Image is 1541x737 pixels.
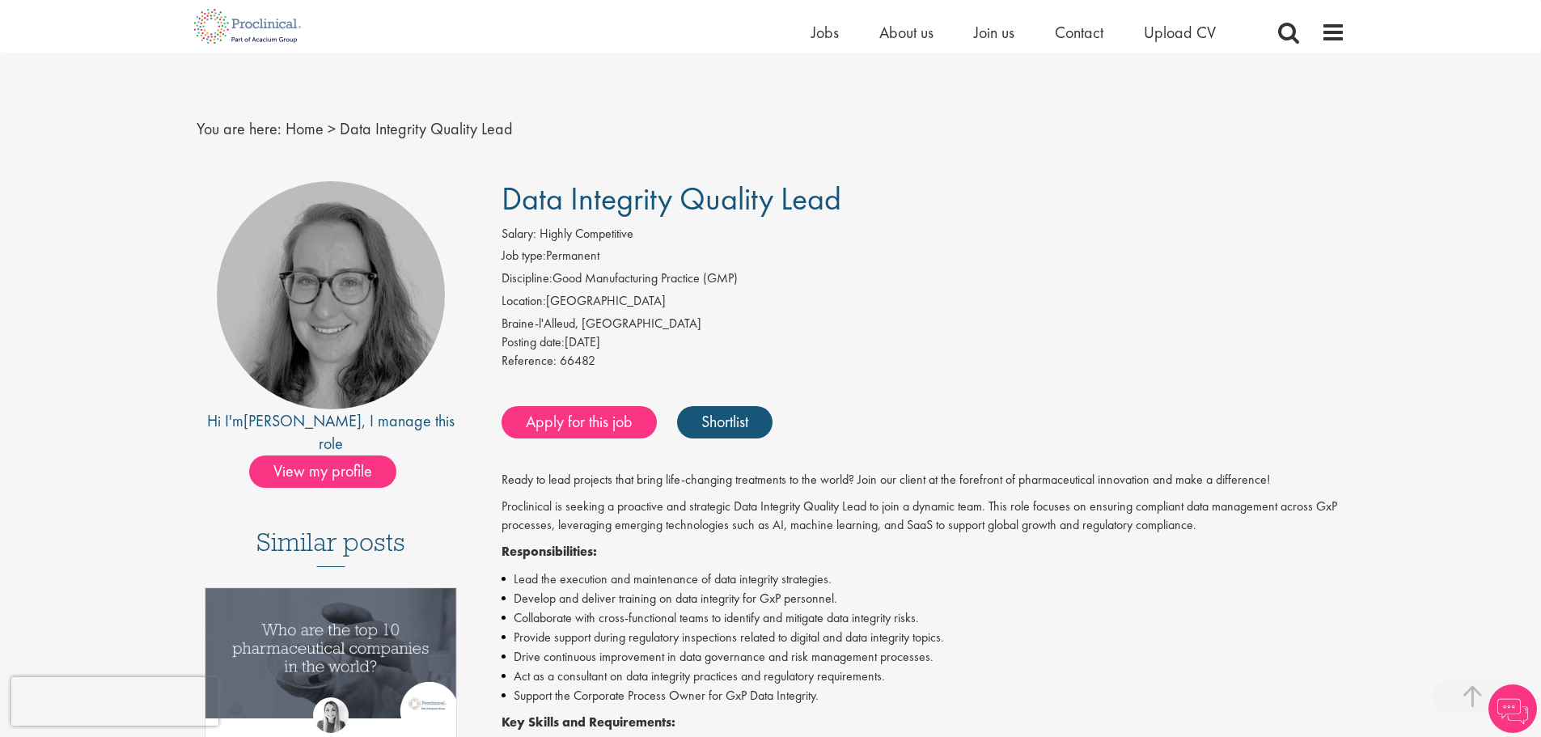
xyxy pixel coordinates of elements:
iframe: reCAPTCHA [11,677,218,726]
p: Proclinical is seeking a proactive and strategic Data Integrity Quality Lead to join a dynamic te... [502,498,1345,535]
img: Top 10 pharmaceutical companies in the world 2025 [205,588,457,718]
li: Lead the execution and maintenance of data integrity strategies. [502,570,1345,589]
div: Hi I'm , I manage this role [197,409,466,455]
li: Act as a consultant on data integrity practices and regulatory requirements. [502,667,1345,686]
a: Link to a post [205,588,457,731]
li: Collaborate with cross-functional teams to identify and mitigate data integrity risks. [502,608,1345,628]
label: Discipline: [502,269,552,288]
label: Reference: [502,352,557,371]
li: Support the Corporate Process Owner for GxP Data Integrity. [502,686,1345,705]
li: Permanent [502,247,1345,269]
label: Location: [502,292,546,311]
p: Ready to lead projects that bring life-changing treatments to the world? Join our client at the f... [502,471,1345,489]
strong: Responsibilities: [502,543,597,560]
span: Highly Competitive [540,225,633,242]
span: Data Integrity Quality Lead [340,118,513,139]
img: imeage of recruiter Ingrid Aymes [217,181,445,409]
a: Upload CV [1144,22,1216,43]
a: View my profile [249,459,413,480]
a: Apply for this job [502,406,657,438]
div: [DATE] [502,333,1345,352]
img: Chatbot [1488,684,1537,733]
li: Provide support during regulatory inspections related to digital and data integrity topics. [502,628,1345,647]
span: Posting date: [502,333,565,350]
a: Shortlist [677,406,773,438]
label: Salary: [502,225,536,244]
li: [GEOGRAPHIC_DATA] [502,292,1345,315]
li: Develop and deliver training on data integrity for GxP personnel. [502,589,1345,608]
a: Jobs [811,22,839,43]
span: > [328,118,336,139]
a: About us [879,22,933,43]
li: Drive continuous improvement in data governance and risk management processes. [502,647,1345,667]
span: 66482 [560,352,595,369]
li: Good Manufacturing Practice (GMP) [502,269,1345,292]
a: Contact [1055,22,1103,43]
a: breadcrumb link [286,118,324,139]
label: Job type: [502,247,546,265]
strong: Key Skills and Requirements: [502,714,675,731]
a: Join us [974,22,1014,43]
a: [PERSON_NAME] [243,410,362,431]
span: Data Integrity Quality Lead [502,178,841,219]
img: Hannah Burke [313,697,349,733]
h3: Similar posts [256,528,405,567]
span: You are here: [197,118,282,139]
div: Braine-l'Alleud, [GEOGRAPHIC_DATA] [502,315,1345,333]
span: View my profile [249,455,396,488]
